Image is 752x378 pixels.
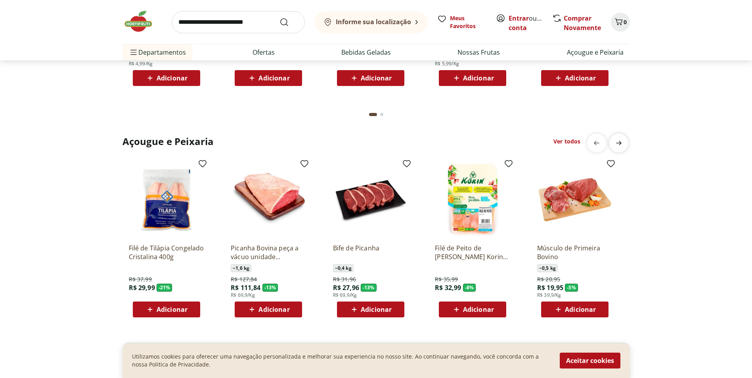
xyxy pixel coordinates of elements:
[509,13,544,32] span: ou
[129,162,204,237] img: Filé de Tilápia Congelado Cristalina 400g
[333,244,408,261] a: Bife de Picanha
[336,17,411,26] b: Informe sua localização
[624,18,627,26] span: 0
[379,336,385,355] button: Go to page 2 from fs-carousel
[537,162,612,237] img: Músculo de Primeira Bovino
[258,75,289,81] span: Adicionar
[463,75,494,81] span: Adicionar
[129,275,152,283] span: R$ 37,99
[439,302,506,317] button: Adicionar
[129,43,138,62] button: Menu
[341,48,391,57] a: Bebidas Geladas
[509,14,529,23] a: Entrar
[157,284,172,292] span: - 21 %
[231,275,257,283] span: R$ 127,84
[457,48,500,57] a: Nossas Frutas
[537,264,558,272] span: ~ 0,5 kg
[262,284,278,292] span: - 13 %
[541,302,608,317] button: Adicionar
[337,70,404,86] button: Adicionar
[235,70,302,86] button: Adicionar
[361,284,377,292] span: - 13 %
[564,14,601,32] a: Comprar Novamente
[279,17,299,27] button: Submit Search
[361,306,392,313] span: Adicionar
[537,283,563,292] span: R$ 19,95
[367,336,379,355] button: Current page from fs-carousel
[231,264,251,272] span: ~ 1,6 kg
[129,43,186,62] span: Departamentos
[129,283,155,292] span: R$ 29,99
[587,134,606,153] button: previous
[609,134,628,153] button: next
[253,48,275,57] a: Ofertas
[435,162,510,237] img: Filé de Peito de Frango Congelado Korin 600g
[435,244,510,261] a: Filé de Peito de [PERSON_NAME] Korin 600g
[435,283,461,292] span: R$ 32,99
[439,70,506,86] button: Adicionar
[379,105,385,124] button: Go to page 2 from fs-carousel
[361,75,392,81] span: Adicionar
[231,162,306,237] img: Picanha Bovina peça a vácuo unidade aproximadamente 1,6kg
[463,306,494,313] span: Adicionar
[231,283,260,292] span: R$ 111,84
[611,13,630,32] button: Carrinho
[314,11,428,33] button: Informe sua localização
[435,61,459,67] span: R$ 5,99/Kg
[122,135,214,148] h2: Açougue e Peixaria
[565,284,578,292] span: - 5 %
[537,244,612,261] a: Músculo de Primeira Bovino
[231,292,255,298] span: R$ 69,9/Kg
[333,292,357,298] span: R$ 69,9/Kg
[129,61,153,67] span: R$ 4,99/Kg
[132,353,550,368] p: Utilizamos cookies para oferecer uma navegação personalizada e melhorar sua experiencia no nosso ...
[553,137,580,145] a: Ver todos
[172,11,305,33] input: search
[560,353,620,368] button: Aceitar cookies
[367,105,379,124] button: Current page from fs-carousel
[567,48,624,57] a: Açougue e Peixaria
[333,283,359,292] span: R$ 27,96
[129,244,204,261] a: Filé de Tilápia Congelado Cristalina 400g
[235,302,302,317] button: Adicionar
[333,275,356,283] span: R$ 31,96
[509,14,552,32] a: Criar conta
[133,70,200,86] button: Adicionar
[565,306,596,313] span: Adicionar
[565,75,596,81] span: Adicionar
[463,284,476,292] span: - 8 %
[435,275,458,283] span: R$ 35,99
[231,244,306,261] a: Picanha Bovina peça a vácuo unidade aproximadamente 1,6kg
[537,275,560,283] span: R$ 20,95
[157,75,188,81] span: Adicionar
[333,162,408,237] img: Bife de Picanha
[450,14,486,30] span: Meus Favoritos
[157,306,188,313] span: Adicionar
[537,292,561,298] span: R$ 39,9/Kg
[541,70,608,86] button: Adicionar
[122,10,162,33] img: Hortifruti
[337,302,404,317] button: Adicionar
[437,14,486,30] a: Meus Favoritos
[133,302,200,317] button: Adicionar
[258,306,289,313] span: Adicionar
[333,264,354,272] span: ~ 0,4 kg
